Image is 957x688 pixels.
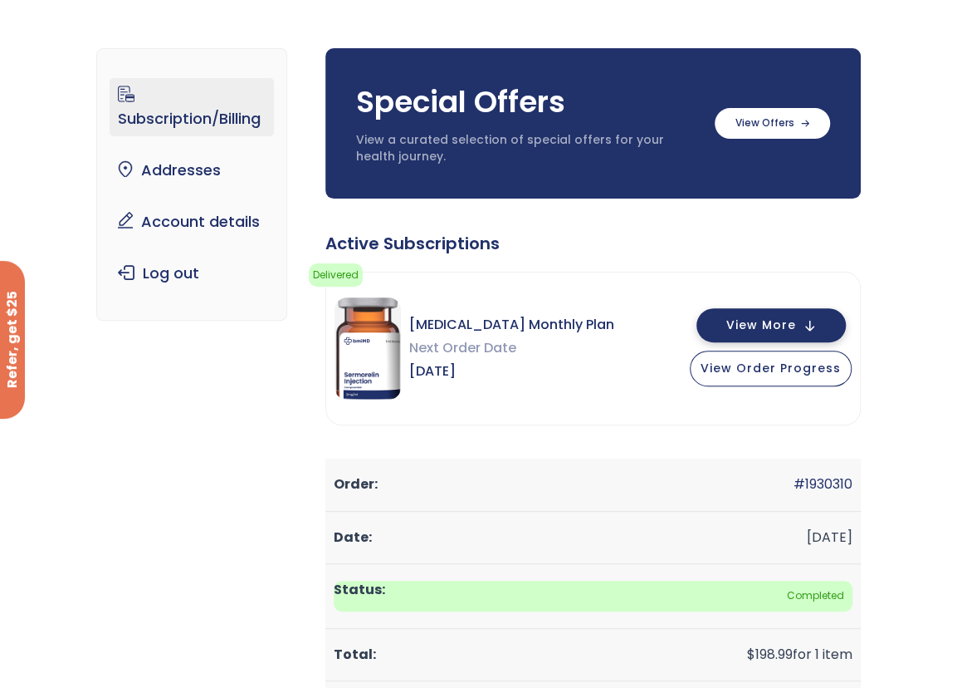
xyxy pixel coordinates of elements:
span: [DATE] [409,360,614,383]
a: Log out [110,256,274,291]
h3: Special Offers [356,81,698,123]
span: View More [726,320,796,331]
span: Completed [334,581,852,612]
span: Next Order Date [409,337,614,360]
span: 198.99 [747,645,793,664]
a: #1930310 [793,474,852,494]
img: Sermorelin Monthly Plan [334,297,401,401]
span: $ [747,645,755,664]
time: [DATE] [807,528,852,547]
button: View More [696,308,846,342]
td: for 1 item [325,629,861,681]
span: View Order Progress [701,360,841,376]
span: [MEDICAL_DATA] Monthly Plan [409,313,614,337]
a: Account details [110,204,274,239]
nav: Account pages [96,48,287,321]
a: Addresses [110,153,274,188]
p: View a curated selection of special offers for your health journey. [356,132,698,165]
span: Delivered [309,263,363,287]
a: Subscription/Billing [110,78,274,136]
button: View Order Progress [690,351,852,386]
div: Active Subscriptions [325,232,861,255]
